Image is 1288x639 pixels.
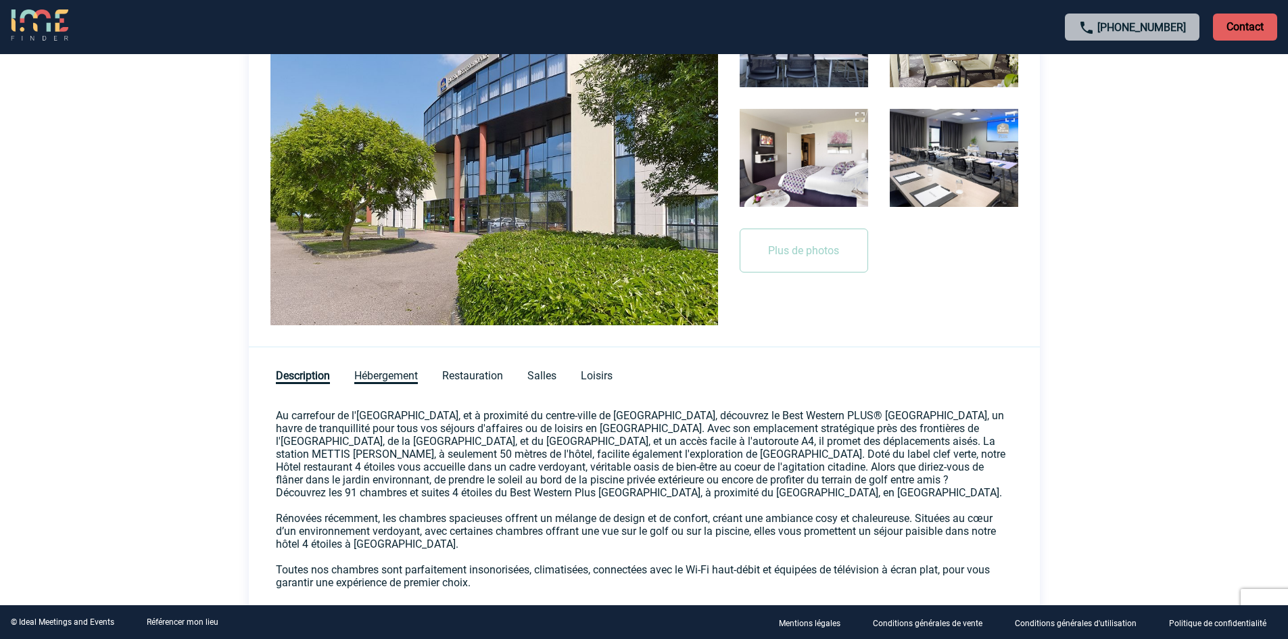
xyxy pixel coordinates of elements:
p: Mentions légales [779,619,840,628]
span: Description [276,369,330,384]
p: Conditions générales de vente [873,619,982,628]
a: Mentions légales [768,616,862,629]
p: Politique de confidentialité [1169,619,1266,628]
p: Contact [1213,14,1277,41]
a: [PHONE_NUMBER] [1097,21,1186,34]
span: Salles [527,369,556,382]
a: Conditions générales de vente [862,616,1004,629]
span: Loisirs [581,369,613,382]
p: Conditions générales d'utilisation [1015,619,1137,628]
a: Référencer mon lieu [147,617,218,627]
div: © Ideal Meetings and Events [11,617,114,627]
span: Restauration [442,369,503,382]
a: Politique de confidentialité [1158,616,1288,629]
button: Plus de photos [740,229,868,273]
img: call-24-px.png [1078,20,1095,36]
p: Découvrez les 91 chambres et suites 4 étoiles du Best Western Plus [GEOGRAPHIC_DATA], à proximité... [276,486,1013,589]
p: Au carrefour de l'[GEOGRAPHIC_DATA], et à proximité du centre-ville de [GEOGRAPHIC_DATA], découvr... [276,409,1013,486]
a: Conditions générales d'utilisation [1004,616,1158,629]
span: Hébergement [354,369,418,384]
